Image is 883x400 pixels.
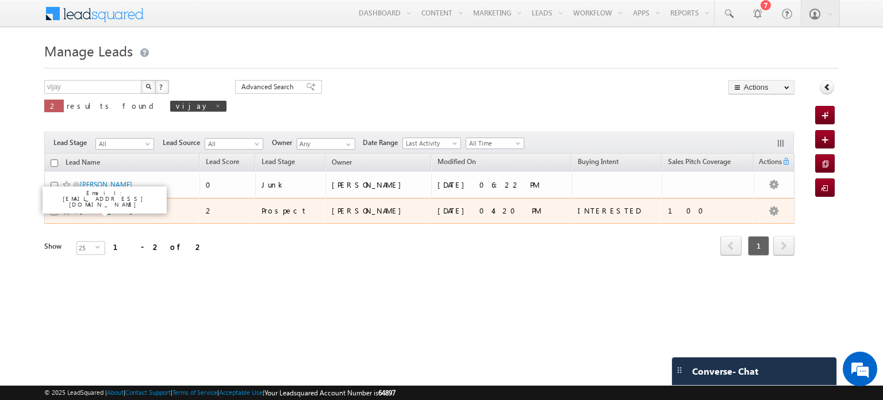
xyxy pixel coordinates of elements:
a: All Time [466,138,524,149]
span: vijay [176,101,209,111]
a: Show All Items [340,139,354,150]
div: 2 [206,205,251,216]
img: carter-drag [675,365,684,375]
span: All [205,139,260,149]
div: [DATE] 06:22 PM [437,180,566,190]
div: 1 - 2 of 2 [113,240,204,253]
a: Lead Stage [256,155,301,170]
a: Acceptable Use [219,388,263,396]
div: [PERSON_NAME] [332,205,426,216]
button: ? [155,80,169,94]
div: INTERESTED [578,205,657,216]
span: select [95,245,105,250]
span: ? [159,82,164,92]
span: All [96,139,151,149]
span: Converse - Chat [692,366,758,376]
span: Manage Leads [44,41,133,60]
p: Email: [EMAIL_ADDRESS][DOMAIN_NAME] [47,190,162,207]
a: Lead Name [60,156,106,171]
div: Junk [262,180,320,190]
input: Check all records [51,159,58,167]
div: [DATE] 04:20 PM [437,205,566,216]
a: About [107,388,124,396]
span: 25 [77,242,95,254]
button: Actions [728,80,794,94]
span: Sales Pitch Coverage [668,157,731,166]
span: Date Range [363,138,402,148]
a: next [773,237,794,256]
span: 64897 [378,388,396,397]
div: Prospect [262,205,320,216]
a: Modified On [432,155,482,170]
div: 100 [668,205,748,216]
span: Owner [272,138,297,148]
span: Owner [332,158,352,166]
span: Lead Stage [53,138,95,148]
span: 2 [50,101,58,111]
a: Last Activity [402,138,461,149]
span: Last Activity [403,138,458,148]
a: prev [720,237,742,256]
a: All [95,138,154,150]
span: Your Leadsquared Account Number is [264,388,396,397]
input: Type to Search [297,138,355,150]
img: Search [145,83,151,89]
span: prev [720,236,742,256]
a: [PERSON_NAME] [80,180,132,189]
span: Modified On [437,157,476,166]
span: next [773,236,794,256]
div: 0 [206,180,251,190]
span: results found [67,101,158,111]
a: Lead Score [200,155,245,170]
span: 1 [748,236,769,256]
a: Sales Pitch Coverage [662,155,736,170]
div: [PERSON_NAME] [332,180,426,190]
span: Buying Intent [578,157,619,166]
a: Buying Intent [572,155,624,170]
a: All [205,138,263,150]
span: All Time [466,138,521,148]
a: Contact Support [125,388,171,396]
div: Show [44,241,67,252]
span: Actions [754,155,782,170]
span: Advanced Search [241,82,297,92]
span: Lead Stage [262,157,295,166]
span: © 2025 LeadSquared | | | | | [44,387,396,398]
a: Terms of Service [172,388,217,396]
span: Lead Source [163,138,205,148]
span: Lead Score [206,157,239,166]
